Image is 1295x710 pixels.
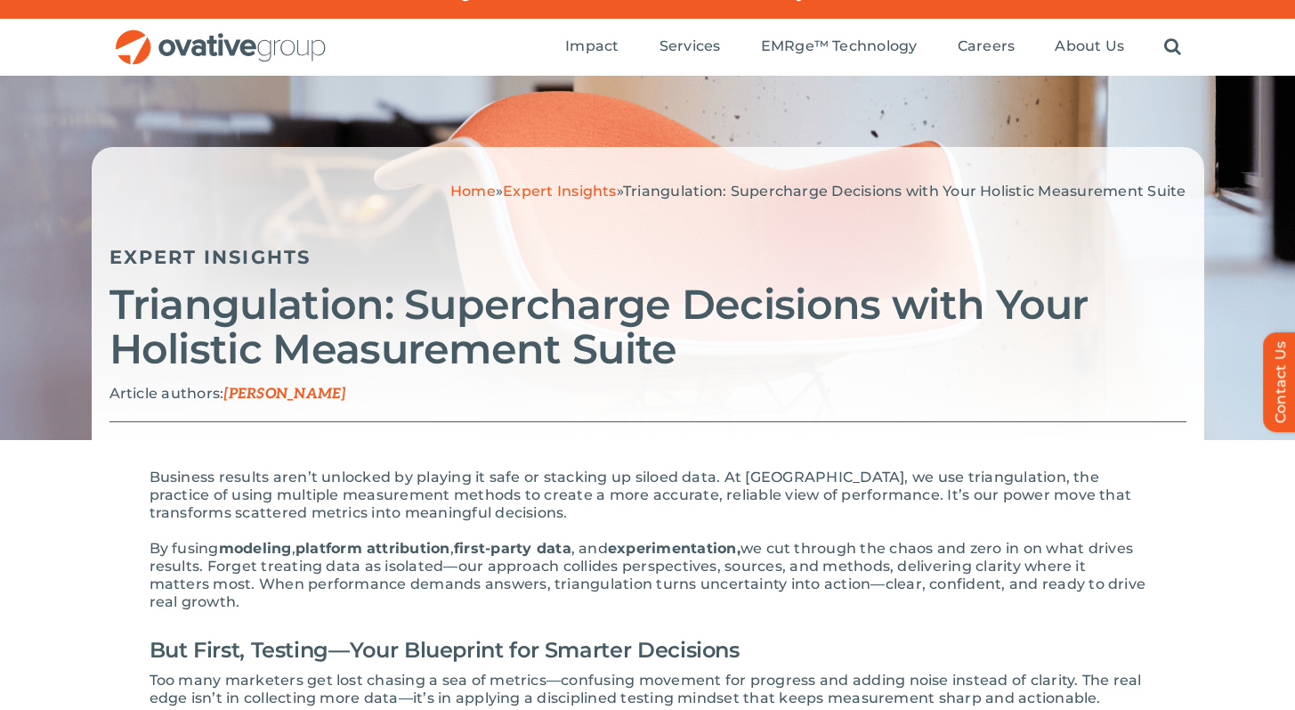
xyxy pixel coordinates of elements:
[1055,37,1124,57] a: About Us
[150,540,1146,610] span: we cut through the chaos and zero in on what drives results. Forget treating data as isolated—our...
[565,37,619,57] a: Impact
[219,540,292,557] span: modeling
[114,28,328,45] a: OG_Full_horizontal_RGB
[223,386,345,403] span: [PERSON_NAME]
[1055,37,1124,55] span: About Us
[660,37,721,55] span: Services
[660,37,721,57] a: Services
[150,540,219,557] span: By fusing
[761,37,918,57] a: EMRge™ Technology
[292,540,295,557] span: ,
[109,246,312,268] a: Expert Insights
[958,37,1016,55] span: Careers
[295,540,450,557] span: platform attribution
[565,37,619,55] span: Impact
[150,469,1132,521] span: Business results aren’t unlocked by playing it safe or stacking up siloed data. At [GEOGRAPHIC_DA...
[450,183,496,200] a: Home
[450,540,454,557] span: ,
[608,540,741,557] span: experimentation,
[958,37,1016,57] a: Careers
[150,672,1142,706] span: Too many marketers get lost chasing a sea of metrics—confusing movement for progress and adding n...
[503,183,617,200] a: Expert Insights
[623,183,1186,200] span: Triangulation: Supercharge Decisions with Your Holistic Measurement Suite
[454,540,571,557] span: first-party data
[1164,37,1181,57] a: Search
[150,629,1146,672] h2: But First, Testing—Your Blueprint for Smarter Decisions
[761,37,918,55] span: EMRge™ Technology
[565,19,1181,76] nav: Menu
[109,385,1186,404] p: Article authors:
[109,282,1186,371] h2: Triangulation: Supercharge Decisions with Your Holistic Measurement Suite
[450,183,1186,200] span: » »
[571,540,608,557] span: , and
